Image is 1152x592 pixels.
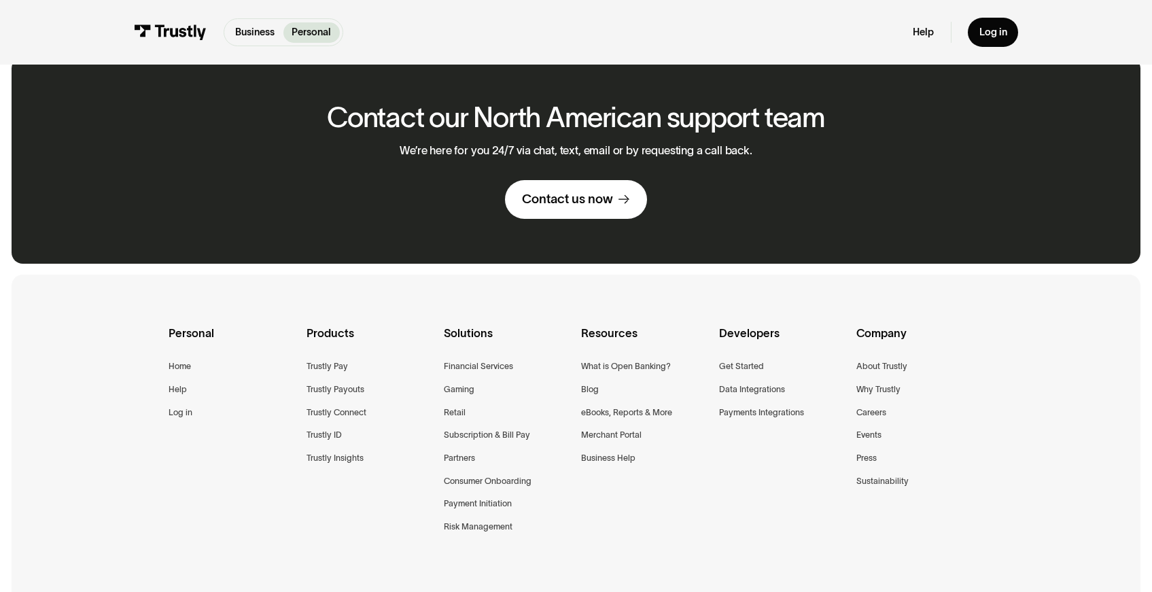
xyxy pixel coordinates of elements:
a: Log in [169,405,192,419]
a: Help [913,26,934,39]
a: About Trustly [856,359,907,373]
a: Consumer Onboarding [444,474,531,488]
div: Solutions [444,324,570,360]
a: Partners [444,451,475,465]
a: Help [169,382,187,396]
a: Events [856,428,882,442]
a: Log in [968,18,1018,48]
a: Why Trustly [856,382,901,396]
a: Subscription & Bill Pay [444,428,530,442]
h2: Contact our North American support team [327,102,825,133]
a: Personal [283,22,340,43]
a: Trustly Payouts [307,382,364,396]
a: Careers [856,405,886,419]
a: Risk Management [444,519,512,534]
a: Home [169,359,191,373]
div: Products [307,324,433,360]
a: Trustly Connect [307,405,366,419]
a: Press [856,451,877,465]
a: Gaming [444,382,474,396]
a: Payments Integrations [719,405,804,419]
a: Trustly Insights [307,451,364,465]
a: Trustly Pay [307,359,348,373]
div: Contact us now [522,191,613,207]
a: Trustly ID [307,428,342,442]
p: Business [235,25,275,40]
div: Developers [719,324,845,360]
a: Business Help [581,451,635,465]
a: Contact us now [505,180,646,219]
a: Get Started [719,359,764,373]
a: eBooks, Reports & More [581,405,672,419]
a: Blog [581,382,599,396]
div: Personal [169,324,295,360]
a: Business [227,22,283,43]
a: Financial Services [444,359,513,373]
div: Log in [979,26,1007,39]
div: Resources [581,324,708,360]
div: Company [856,324,983,360]
p: Personal [292,25,331,40]
a: Data Integrations [719,382,785,396]
p: We’re here for you 24/7 via chat, text, email or by requesting a call back. [400,144,752,158]
a: Payment Initiation [444,496,512,510]
a: What is Open Banking? [581,359,671,373]
a: Sustainability [856,474,909,488]
a: Retail [444,405,466,419]
a: Merchant Portal [581,428,642,442]
img: Trustly Logo [134,24,207,40]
